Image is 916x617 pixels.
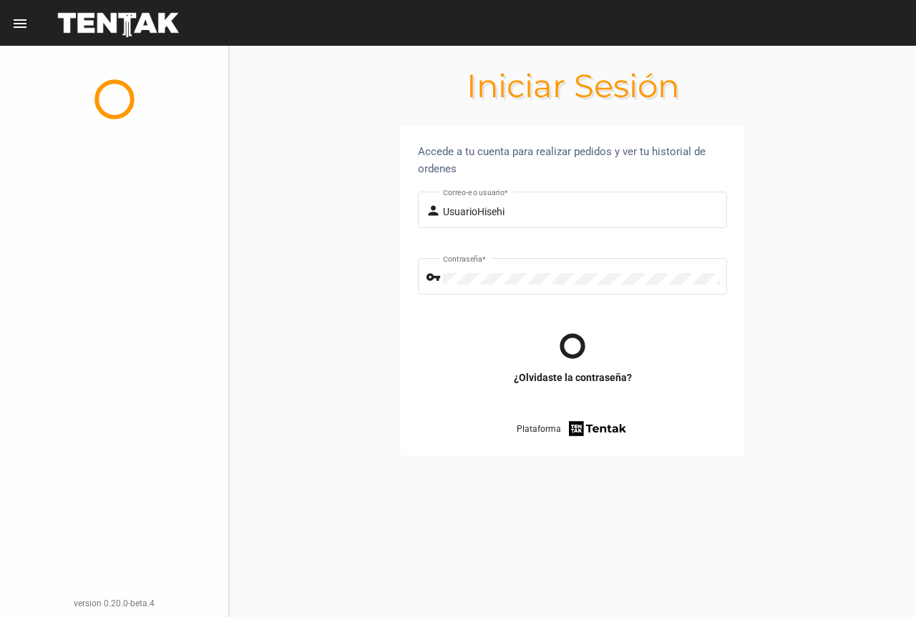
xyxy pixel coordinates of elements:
mat-icon: person [426,202,443,219]
img: tentak-firm.png [567,419,628,438]
a: Plataforma [517,419,629,438]
div: Accede a tu cuenta para realizar pedidos y ver tu historial de ordenes [418,143,727,177]
a: ¿Olvidaste la contraseña? [514,370,632,385]
div: version 0.20.0-beta.4 [11,596,217,611]
mat-icon: vpn_key [426,269,443,286]
h1: Iniciar Sesión [229,74,916,97]
span: Plataforma [517,422,561,436]
mat-icon: menu [11,15,29,32]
